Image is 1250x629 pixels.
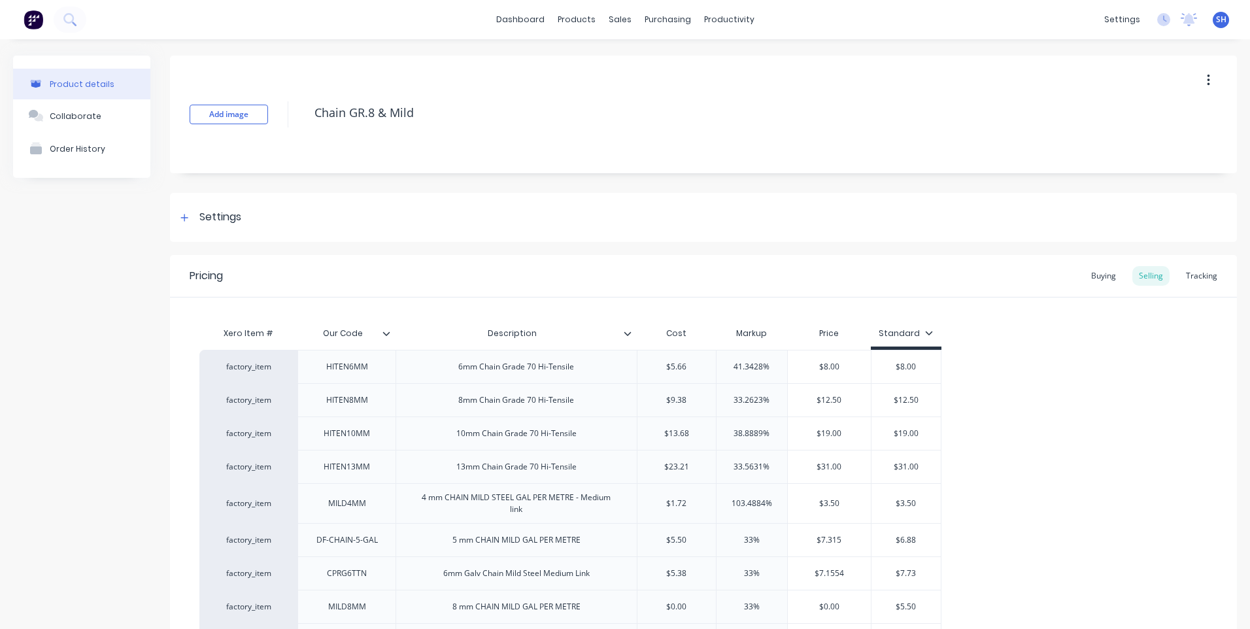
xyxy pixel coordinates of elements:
[212,568,284,579] div: factory_item
[50,79,114,89] div: Product details
[199,320,297,347] div: Xero Item #
[637,524,717,556] div: $5.50
[314,598,380,615] div: MILD8MM
[788,590,871,623] div: $0.00
[1098,10,1147,29] div: settings
[314,392,380,409] div: HITEN8MM
[788,350,871,383] div: $8.00
[314,495,380,512] div: MILD4MM
[190,268,223,284] div: Pricing
[199,523,941,556] div: factory_itemDF-CHAIN-5-GAL5 mm CHAIN MILD GAL PER METRE$5.5033%$7.315$6.88
[446,458,587,475] div: 13mm Chain Grade 70 Hi-Tensile
[199,450,941,483] div: factory_itemHITEN13MM13mm Chain Grade 70 Hi-Tensile$23.2133.5631%$31.00$31.00
[788,417,871,450] div: $19.00
[788,524,871,556] div: $7.315
[871,417,941,450] div: $19.00
[24,10,43,29] img: Factory
[788,450,871,483] div: $31.00
[396,317,629,350] div: Description
[212,534,284,546] div: factory_item
[490,10,551,29] a: dashboard
[717,487,787,520] div: 103.4884%
[637,350,717,383] div: $5.66
[717,524,787,556] div: 33%
[717,384,787,416] div: 33.2623%
[871,350,941,383] div: $8.00
[13,69,150,99] button: Product details
[788,487,871,520] div: $3.50
[13,99,150,132] button: Collaborate
[212,394,284,406] div: factory_item
[787,320,871,347] div: Price
[871,450,941,483] div: $31.00
[871,590,941,623] div: $5.50
[1179,266,1224,286] div: Tracking
[442,598,591,615] div: 8 mm CHAIN MILD GAL PER METRE
[212,461,284,473] div: factory_item
[396,320,637,347] div: Description
[637,557,717,590] div: $5.38
[297,320,396,347] div: Our Code
[717,450,787,483] div: 33.5631%
[446,425,587,442] div: 10mm Chain Grade 70 Hi-Tensile
[637,450,717,483] div: $23.21
[212,361,284,373] div: factory_item
[313,458,380,475] div: HITEN13MM
[717,590,787,623] div: 33%
[314,565,380,582] div: CPRG6TTN
[199,416,941,450] div: factory_itemHITEN10MM10mm Chain Grade 70 Hi-Tensile$13.6838.8889%$19.00$19.00
[306,532,388,549] div: DF-CHAIN-5-GAL
[1216,14,1226,25] span: SH
[448,392,584,409] div: 8mm Chain Grade 70 Hi-Tensile
[717,350,787,383] div: 41.3428%
[199,209,241,226] div: Settings
[637,487,717,520] div: $1.72
[871,557,941,590] div: $7.73
[212,428,284,439] div: factory_item
[199,383,941,416] div: factory_itemHITEN8MM8mm Chain Grade 70 Hi-Tensile$9.3833.2623%$12.50$12.50
[212,498,284,509] div: factory_item
[297,317,388,350] div: Our Code
[313,425,380,442] div: HITEN10MM
[199,483,941,523] div: factory_itemMILD4MM4 mm CHAIN MILD STEEL GAL PER METRE - Medium link$1.72103.4884%$3.50$3.50
[212,601,284,613] div: factory_item
[717,557,787,590] div: 33%
[788,557,871,590] div: $7.1554
[788,384,871,416] div: $12.50
[50,144,105,154] div: Order History
[1132,266,1170,286] div: Selling
[637,417,717,450] div: $13.68
[717,417,787,450] div: 38.8889%
[871,384,941,416] div: $12.50
[716,320,787,347] div: Markup
[308,97,1130,128] textarea: Chain GR.8 & Mild
[638,10,698,29] div: purchasing
[551,10,602,29] div: products
[698,10,761,29] div: productivity
[314,358,380,375] div: HITEN6MM
[13,132,150,165] button: Order History
[50,111,101,121] div: Collaborate
[199,556,941,590] div: factory_itemCPRG6TTN6mm Galv Chain Mild Steel Medium Link$5.3833%$7.1554$7.73
[448,358,584,375] div: 6mm Chain Grade 70 Hi-Tensile
[602,10,638,29] div: sales
[871,487,941,520] div: $3.50
[199,590,941,623] div: factory_itemMILD8MM8 mm CHAIN MILD GAL PER METRE$0.0033%$0.00$5.50
[442,532,591,549] div: 5 mm CHAIN MILD GAL PER METRE
[190,105,268,124] button: Add image
[637,384,717,416] div: $9.38
[199,350,941,383] div: factory_itemHITEN6MM6mm Chain Grade 70 Hi-Tensile$5.6641.3428%$8.00$8.00
[871,524,941,556] div: $6.88
[433,565,600,582] div: 6mm Galv Chain Mild Steel Medium Link
[1085,266,1123,286] div: Buying
[409,489,624,518] div: 4 mm CHAIN MILD STEEL GAL PER METRE - Medium link
[637,590,717,623] div: $0.00
[637,320,717,347] div: Cost
[879,328,933,339] div: Standard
